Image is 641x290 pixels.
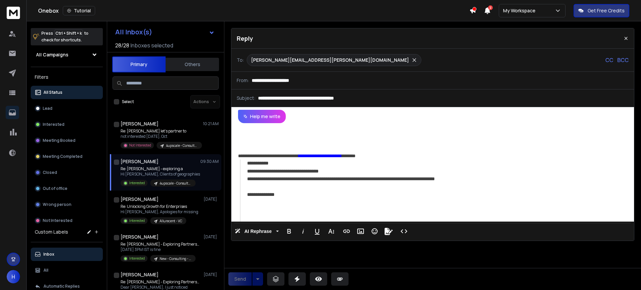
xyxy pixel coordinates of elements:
h1: [PERSON_NAME] [121,120,159,127]
p: Hi [PERSON_NAME], Apologies for missing [121,209,198,215]
button: All [31,264,103,277]
button: All Campaigns [31,48,103,61]
p: [DATE] [204,234,219,240]
p: [DATE] [204,272,219,277]
p: Inbox [43,252,54,257]
button: Italic (Ctrl+I) [297,225,309,238]
button: Get Free Credits [574,4,629,17]
span: Ctrl + Shift + k [54,29,83,37]
span: 2 [488,5,493,10]
button: All Status [31,86,103,99]
button: More Text [325,225,338,238]
button: Emoticons [368,225,381,238]
p: 09:30 AM [200,159,219,164]
h1: [PERSON_NAME] [121,271,159,278]
p: Re: [PERSON_NAME] - Exploring Partnership [121,279,201,285]
p: 4upscale - Consultant - 1 [166,143,198,148]
p: Subject: [237,95,255,101]
h1: [PERSON_NAME] [121,234,159,240]
button: Not Interested [31,214,103,227]
button: Others [166,57,219,72]
button: Underline (Ctrl+U) [311,225,324,238]
button: Wrong person [31,198,103,211]
p: Lead [43,106,52,111]
p: 4upscale - Consultant - 1 [160,181,192,186]
p: Get Free Credits [588,7,625,14]
button: H [7,270,20,283]
button: Primary [112,56,166,72]
button: AI Rephrase [233,225,280,238]
button: Meeting Booked [31,134,103,147]
p: All [43,268,48,273]
p: Reply [237,34,253,43]
button: Insert Link (Ctrl+K) [340,225,353,238]
h1: All Inbox(s) [115,29,152,35]
p: not interested [DATE], Oct [121,134,201,139]
p: Interested [129,218,145,223]
p: [PERSON_NAME][EMAIL_ADDRESS][PERSON_NAME][DOMAIN_NAME] [251,57,409,63]
h1: [PERSON_NAME] [121,158,159,165]
p: All Status [43,90,62,95]
button: All Inbox(s) [110,25,220,39]
p: Press to check for shortcuts. [41,30,88,43]
h3: Custom Labels [35,229,68,235]
h3: Filters [31,72,103,82]
p: [DATE] 3PM IST is fine [121,247,201,252]
button: Signature [382,225,395,238]
p: Interested [43,122,64,127]
p: Wrong person [43,202,71,207]
button: Inbox [31,248,103,261]
p: Not Interested [129,143,151,148]
button: Bold (Ctrl+B) [283,225,295,238]
button: Interested [31,118,103,131]
p: Allurecent - VC [160,219,182,224]
p: [DATE] [204,197,219,202]
p: Dear [PERSON_NAME], I just noticed [121,285,201,290]
h1: All Campaigns [36,51,68,58]
button: Help me write [238,110,286,123]
p: New - Consulting - Indian - Allurecent [160,256,192,261]
p: Interested [129,181,145,186]
p: Interested [129,256,145,261]
h3: Inboxes selected [131,41,173,49]
p: Automatic Replies [43,284,80,289]
p: My Workspace [503,7,538,14]
button: Meeting Completed [31,150,103,163]
p: Hi [PERSON_NAME], Clients of geographies [121,172,200,177]
button: Tutorial [63,6,95,15]
h1: [PERSON_NAME] [121,196,159,203]
span: AI Rephrase [243,229,273,234]
p: To: [237,57,244,63]
p: BCC [617,56,629,64]
p: Re: [PERSON_NAME] - Exploring Partnership [121,242,201,247]
button: Out of office [31,182,103,195]
span: 28 / 28 [115,41,129,49]
button: Insert Image (Ctrl+P) [354,225,367,238]
p: Re: Unlocking Growth for Enterprises [121,204,198,209]
p: Meeting Completed [43,154,82,159]
p: 10:21 AM [203,121,219,126]
p: CC [605,56,613,64]
p: Out of office [43,186,67,191]
label: Select [122,99,134,104]
button: Code View [398,225,410,238]
p: Re: [PERSON_NAME] - exploring a [121,166,200,172]
p: Meeting Booked [43,138,75,143]
button: Closed [31,166,103,179]
p: Re: [PERSON_NAME] let’s partner to [121,128,201,134]
p: From: [237,77,249,84]
p: Not Interested [43,218,72,223]
div: Onebox [38,6,469,15]
button: Lead [31,102,103,115]
p: Closed [43,170,57,175]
